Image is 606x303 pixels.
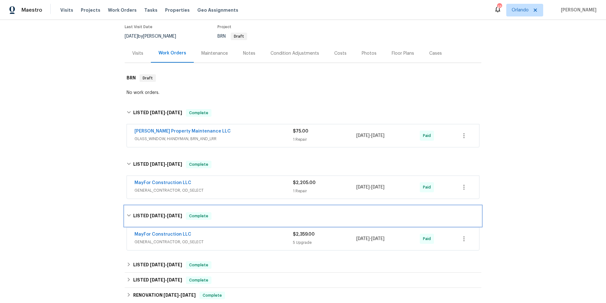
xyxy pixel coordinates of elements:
div: 5 Upgrade [293,239,356,246]
span: [DATE] [150,278,165,282]
span: Tasks [144,8,157,12]
div: LISTED [DATE]-[DATE]Complete [125,206,481,226]
span: [DATE] [150,213,165,218]
span: Maestro [21,7,42,13]
div: Cases [429,50,442,57]
span: Orlando [512,7,529,13]
span: Last Visit Date [125,25,152,29]
span: [DATE] [371,237,384,241]
span: [DATE] [371,185,384,189]
a: [PERSON_NAME] Property Maintenance LLC [134,129,231,133]
span: GLASS_WINDOW, HANDYMAN, BRN_AND_LRR [134,136,293,142]
span: - [356,133,384,139]
div: No work orders. [127,90,479,96]
span: [DATE] [167,162,182,166]
span: [DATE] [150,162,165,166]
span: Work Orders [108,7,137,13]
span: [DATE] [371,133,384,138]
h6: LISTED [133,212,182,220]
span: [PERSON_NAME] [558,7,597,13]
h6: LISTED [133,109,182,117]
span: [DATE] [181,293,196,297]
span: Complete [187,277,211,283]
div: Work Orders [158,50,186,56]
span: Complete [187,213,211,219]
h6: RENOVATION [133,292,196,299]
div: 45 [497,4,502,10]
span: GENERAL_CONTRACTOR, OD_SELECT [134,187,293,194]
span: - [150,213,182,218]
div: LISTED [DATE]-[DATE]Complete [125,154,481,175]
span: [DATE] [167,278,182,282]
a: MayFor Construction LLC [134,232,191,237]
span: Complete [187,161,211,168]
h6: LISTED [133,276,182,284]
span: - [150,263,182,267]
span: $2,359.00 [293,232,315,237]
span: [DATE] [167,263,182,267]
span: - [163,293,196,297]
span: Paid [423,133,433,139]
span: - [150,162,182,166]
span: [DATE] [150,110,165,115]
span: $75.00 [293,129,308,133]
div: RENOVATION [DATE]-[DATE]Complete [125,288,481,303]
span: [DATE] [356,185,370,189]
span: - [150,278,182,282]
span: Properties [165,7,190,13]
div: LISTED [DATE]-[DATE]Complete [125,273,481,288]
span: Project [217,25,231,29]
span: [DATE] [167,110,182,115]
span: Geo Assignments [197,7,238,13]
span: [DATE] [167,213,182,218]
div: LISTED [DATE]-[DATE]Complete [125,103,481,123]
span: Paid [423,184,433,190]
a: MayFor Construction LLC [134,181,191,185]
span: - [150,110,182,115]
span: - [356,236,384,242]
div: Condition Adjustments [270,50,319,57]
span: Visits [60,7,73,13]
h6: LISTED [133,161,182,168]
span: [DATE] [356,237,370,241]
span: GENERAL_CONTRACTOR, OD_SELECT [134,239,293,245]
div: Maintenance [201,50,228,57]
div: LISTED [DATE]-[DATE]Complete [125,257,481,273]
span: [DATE] [125,34,138,39]
div: Costs [334,50,347,57]
div: by [PERSON_NAME] [125,33,184,40]
h6: LISTED [133,261,182,269]
span: Complete [200,292,224,299]
span: Complete [187,110,211,116]
div: Notes [243,50,255,57]
div: Floor Plans [392,50,414,57]
div: 1 Repair [293,136,356,143]
span: Draft [231,34,247,38]
span: [DATE] [150,263,165,267]
div: Visits [132,50,143,57]
div: 1 Repair [293,188,356,194]
span: [DATE] [163,293,179,297]
span: Paid [423,236,433,242]
span: Complete [187,262,211,268]
span: Projects [81,7,100,13]
div: Photos [362,50,377,57]
span: - [356,184,384,190]
span: [DATE] [356,133,370,138]
span: $2,205.00 [293,181,316,185]
h6: BRN [127,74,136,82]
span: Draft [140,75,155,81]
span: BRN [217,34,247,39]
div: BRN Draft [125,68,481,88]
